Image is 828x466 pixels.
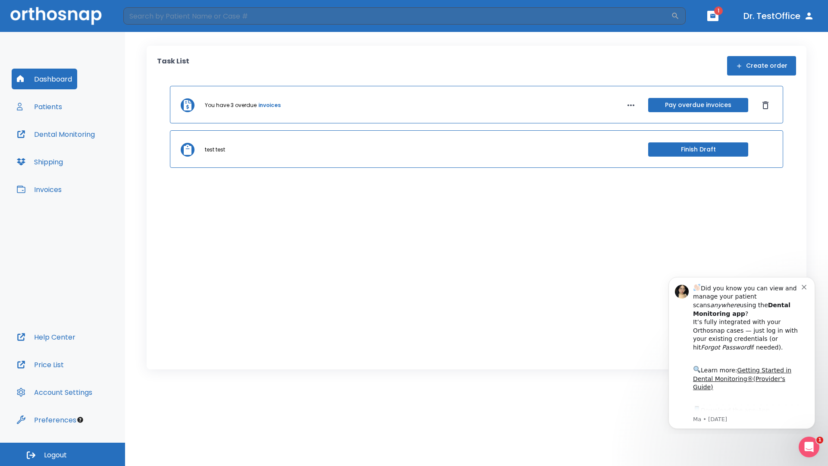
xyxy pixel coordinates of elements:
[205,101,257,109] p: You have 3 overdue
[648,98,748,112] button: Pay overdue invoices
[123,7,671,25] input: Search by Patient Name or Case #
[759,98,772,112] button: Dismiss
[740,8,818,24] button: Dr. TestOffice
[10,7,102,25] img: Orthosnap
[76,416,84,424] div: Tooltip anchor
[799,437,819,457] iframe: Intercom live chat
[12,124,100,145] button: Dental Monitoring
[648,142,748,157] button: Finish Draft
[38,146,146,154] p: Message from Ma, sent 4w ago
[38,138,114,153] a: App Store
[714,6,723,15] span: 1
[655,269,828,434] iframe: Intercom notifications message
[12,409,82,430] button: Preferences
[258,101,281,109] a: invoices
[816,437,823,444] span: 1
[12,96,67,117] button: Patients
[12,382,97,403] button: Account Settings
[12,179,67,200] button: Invoices
[146,13,153,20] button: Dismiss notification
[44,450,67,460] span: Logout
[727,56,796,76] button: Create order
[205,146,225,154] p: test test
[38,135,146,179] div: Download the app: | ​ Let us know if you need help getting started!
[157,56,189,76] p: Task List
[12,151,68,172] button: Shipping
[12,354,69,375] button: Price List
[12,327,81,347] button: Help Center
[12,69,77,89] button: Dashboard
